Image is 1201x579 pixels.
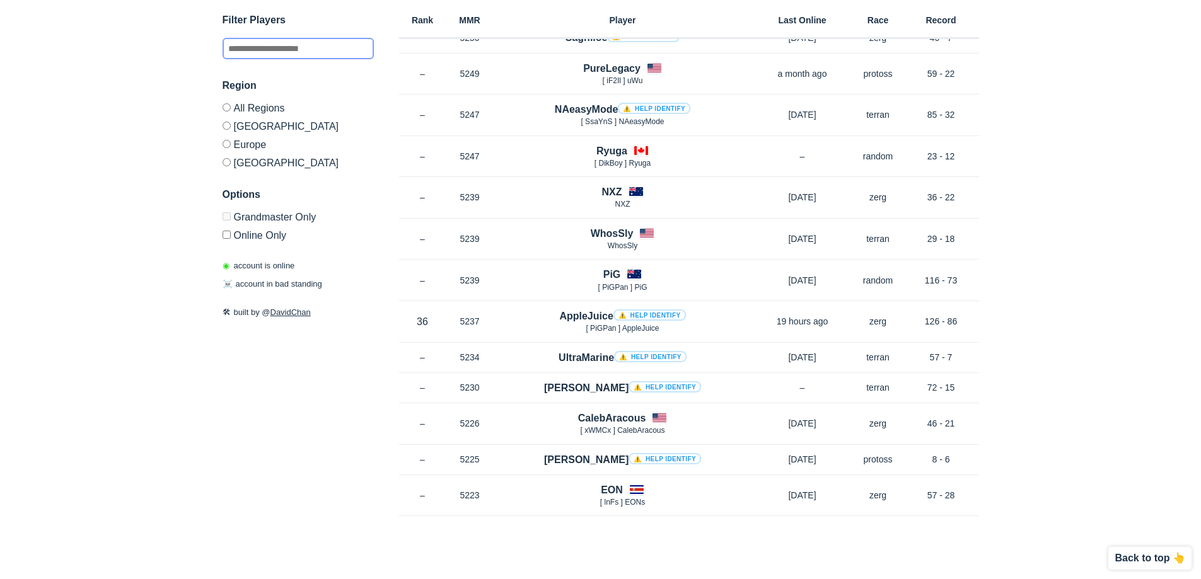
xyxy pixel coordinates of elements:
[603,76,643,85] span: [ iF2Il ] uWu
[544,381,701,395] h4: [PERSON_NAME]
[752,453,853,466] p: [DATE]
[559,309,685,323] h4: AppleJuice
[446,351,494,364] p: 5234
[270,307,311,317] a: DavidChan
[223,261,229,270] span: ◉
[399,417,446,430] p: –
[903,274,979,287] p: 116 - 73
[853,381,903,394] p: terran
[752,489,853,502] p: [DATE]
[544,452,701,467] h4: [PERSON_NAME]
[629,453,701,464] a: ⚠️ Help identify
[853,453,903,466] p: protoss
[494,16,752,25] h6: Player
[853,351,903,364] p: terran
[752,315,853,328] p: 19 hours ago
[595,159,651,168] span: [ DikBoy ] Ryuga
[853,417,903,430] p: zerg
[399,453,446,466] p: –
[853,150,903,163] p: random
[223,307,231,317] span: 🛠
[586,324,659,333] span: [ PiGPan ] AppleJuice
[223,226,374,241] label: Only show accounts currently laddering
[752,150,853,163] p: –
[223,78,374,93] h3: Region
[555,102,690,117] h4: NAeasyMode
[446,67,494,80] p: 5249
[399,381,446,394] p: –
[399,232,446,245] p: –
[399,108,446,121] p: –
[618,103,690,114] a: ⚠️ Help identify
[399,314,446,329] p: 36
[853,489,903,502] p: zerg
[446,150,494,163] p: 5247
[903,417,979,430] p: 46 - 21
[752,191,853,204] p: [DATE]
[580,426,664,435] span: [ xWMCx ] CalebAracous
[752,108,853,121] p: [DATE]
[596,144,627,158] h4: Ryuga
[581,117,664,126] span: [ SsaYnS ] NAeasyMode
[903,453,979,466] p: 8 - 6
[600,498,645,507] span: [ lnFs ] EONs
[752,67,853,80] p: a month ago
[399,489,446,502] p: –
[752,381,853,394] p: –
[446,453,494,466] p: 5225
[446,191,494,204] p: 5239
[903,315,979,328] p: 126 - 86
[223,212,374,226] label: Only Show accounts currently in Grandmaster
[1115,553,1185,563] p: Back to top 👆
[399,150,446,163] p: –
[399,16,446,25] h6: Rank
[752,232,853,245] p: [DATE]
[223,135,374,153] label: Europe
[223,212,231,221] input: Grandmaster Only
[446,315,494,328] p: 5237
[903,150,979,163] p: 23 - 12
[903,381,979,394] p: 72 - 15
[446,489,494,502] p: 5223
[853,67,903,80] p: protoss
[223,278,322,291] p: account in bad standing
[399,67,446,80] p: –
[223,280,233,289] span: ☠️
[903,67,979,80] p: 59 - 22
[223,117,374,135] label: [GEOGRAPHIC_DATA]
[223,187,374,202] h3: Options
[223,122,231,130] input: [GEOGRAPHIC_DATA]
[399,274,446,287] p: –
[903,191,979,204] p: 36 - 22
[752,274,853,287] p: [DATE]
[223,103,374,117] label: All Regions
[591,226,634,241] h4: WhosSly
[446,232,494,245] p: 5239
[853,315,903,328] p: zerg
[903,108,979,121] p: 85 - 32
[583,61,641,76] h4: PureLegacy
[629,381,701,393] a: ⚠️ Help identify
[853,274,903,287] p: random
[903,16,979,25] h6: Record
[752,16,853,25] h6: Last Online
[399,191,446,204] p: –
[223,103,231,112] input: All Regions
[578,411,646,425] h4: CalebAracous
[446,108,494,121] p: 5247
[223,13,374,28] h3: Filter Players
[615,200,630,209] span: NXZ
[223,306,374,319] p: built by @
[752,417,853,430] p: [DATE]
[223,153,374,168] label: [GEOGRAPHIC_DATA]
[853,16,903,25] h6: Race
[399,351,446,364] p: –
[608,241,637,250] span: WhosSly
[903,489,979,502] p: 57 - 28
[223,260,295,272] p: account is online
[903,232,979,245] p: 29 - 18
[559,350,687,365] h4: UltraMarine
[602,185,622,199] h4: NXZ
[223,140,231,148] input: Europe
[598,283,647,292] span: [ PiGPan ] PiG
